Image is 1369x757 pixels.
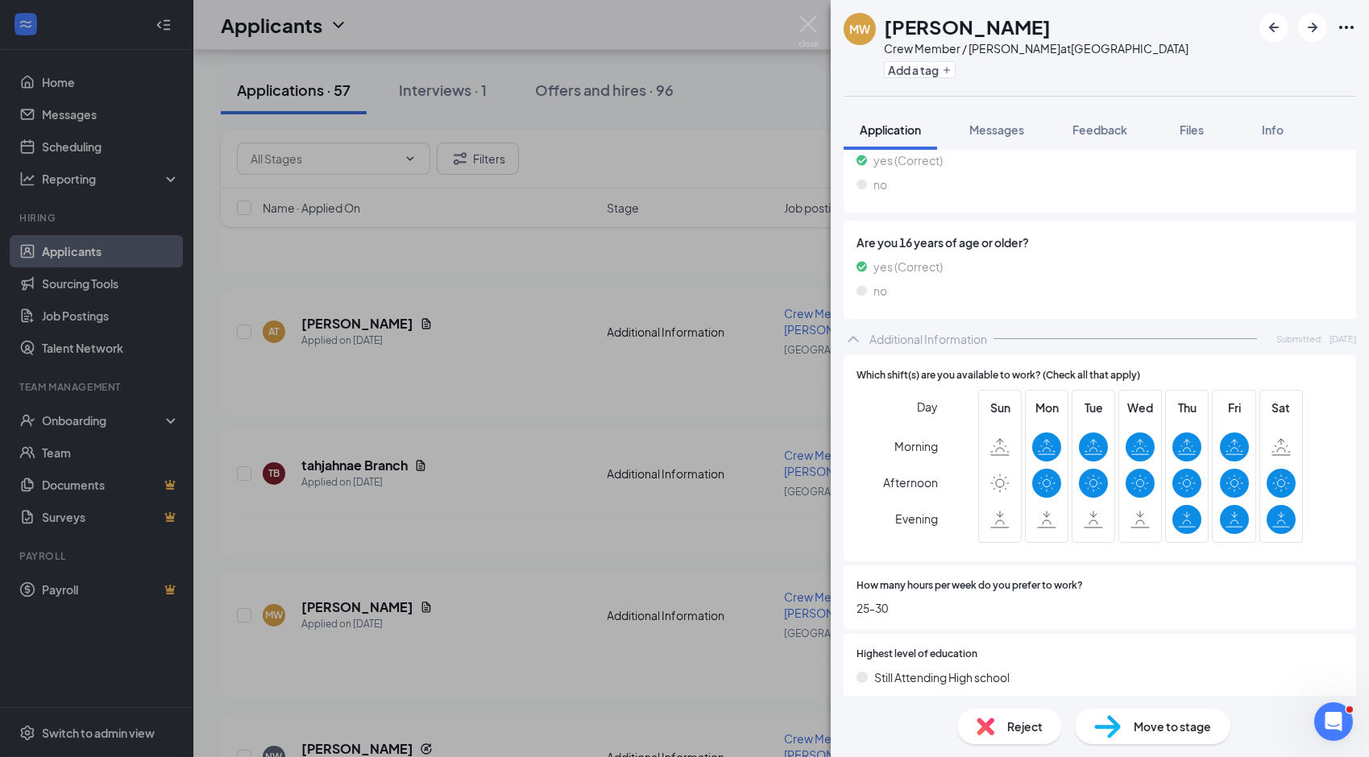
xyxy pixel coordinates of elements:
[874,668,1010,686] span: Still Attending High school
[857,234,1343,251] span: Are you 16 years of age or older?
[844,329,863,349] svg: ChevronUp
[849,21,870,37] div: MW
[1337,18,1356,37] svg: Ellipses
[869,331,987,347] div: Additional Information
[1134,718,1211,735] span: Move to stage
[873,151,943,169] span: yes (Correct)
[1314,702,1353,741] iframe: Intercom live chat
[857,578,1083,594] span: How many hours per week do you prefer to work?
[1259,13,1288,42] button: ArrowLeftNew
[917,398,938,416] span: Day
[1220,399,1249,416] span: Fri
[1079,399,1108,416] span: Tue
[873,176,887,193] span: no
[969,122,1024,137] span: Messages
[1264,18,1284,37] svg: ArrowLeftNew
[884,61,956,78] button: PlusAdd a tag
[1172,399,1201,416] span: Thu
[1126,399,1155,416] span: Wed
[1072,122,1127,137] span: Feedback
[1262,122,1284,137] span: Info
[874,693,989,710] span: High school Graduate
[1032,399,1061,416] span: Mon
[873,282,887,300] span: no
[1180,122,1204,137] span: Files
[860,122,921,137] span: Application
[895,504,938,533] span: Evening
[1330,332,1356,345] span: [DATE]
[884,40,1189,56] div: Crew Member / [PERSON_NAME] at [GEOGRAPHIC_DATA]
[985,399,1014,416] span: Sun
[1267,399,1296,416] span: Sat
[857,647,977,662] span: Highest level of education
[942,65,952,75] svg: Plus
[1298,13,1327,42] button: ArrowRight
[1276,332,1323,345] span: Submitted:
[857,368,1140,383] span: Which shift(s) are you available to work? (Check all that apply)
[894,432,938,461] span: Morning
[884,13,1051,40] h1: [PERSON_NAME]
[1007,718,1043,735] span: Reject
[857,599,1343,617] span: 25-30
[883,468,938,497] span: Afternoon
[1303,18,1322,37] svg: ArrowRight
[873,258,943,275] span: yes (Correct)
